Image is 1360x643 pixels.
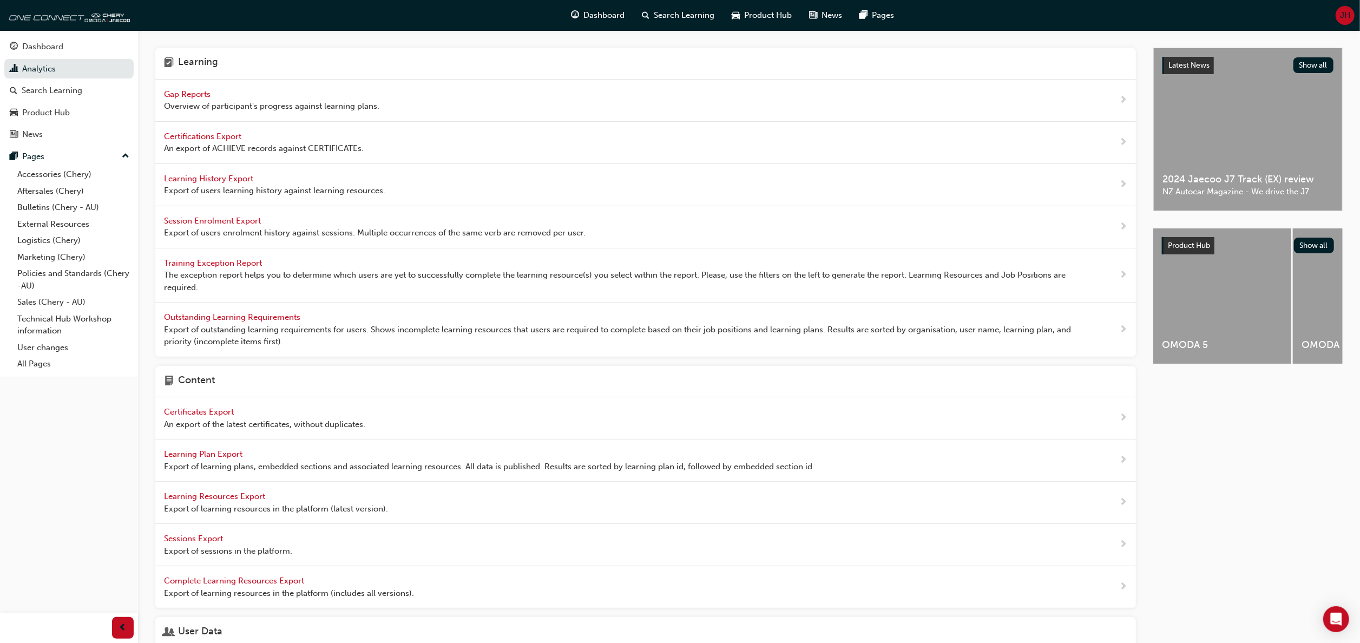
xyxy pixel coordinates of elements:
a: car-iconProduct Hub [724,4,801,27]
span: Overview of participant's progress against learning plans. [164,100,379,113]
span: guage-icon [10,42,18,52]
a: All Pages [13,356,134,372]
a: Aftersales (Chery) [13,183,134,200]
span: next-icon [1119,411,1127,425]
a: Bulletins (Chery - AU) [13,199,134,216]
button: Show all [1293,57,1334,73]
a: Sessions Export Export of sessions in the platform.next-icon [155,524,1136,566]
span: next-icon [1119,496,1127,509]
a: Latest NewsShow all [1162,57,1333,74]
button: Pages [4,147,134,167]
a: Certificates Export An export of the latest certificates, without duplicates.next-icon [155,397,1136,439]
a: Analytics [4,59,134,79]
span: Product Hub [1168,241,1210,250]
a: Sales (Chery - AU) [13,294,134,311]
div: Product Hub [22,107,70,119]
span: Learning History Export [164,174,255,183]
span: next-icon [1119,538,1127,552]
a: Learning Resources Export Export of learning resources in the platform (latest version).next-icon [155,482,1136,524]
span: The exception report helps you to determine which users are yet to successfully complete the lear... [164,269,1085,293]
span: Certificates Export [164,407,236,417]
span: Export of sessions in the platform. [164,545,292,557]
a: Learning History Export Export of users learning history against learning resources.next-icon [155,164,1136,206]
span: next-icon [1119,454,1127,467]
a: Marketing (Chery) [13,249,134,266]
span: Complete Learning Resources Export [164,576,306,586]
span: next-icon [1119,136,1127,149]
a: OMODA 5 [1153,228,1291,364]
span: Latest News [1168,61,1210,70]
span: Export of outstanding learning requirements for users. Shows incomplete learning resources that u... [164,324,1085,348]
span: next-icon [1119,268,1127,282]
span: car-icon [10,108,18,118]
span: Export of learning resources in the platform (includes all versions). [164,587,414,600]
div: News [22,128,43,141]
span: guage-icon [571,9,580,22]
div: Dashboard [22,41,63,53]
a: Dashboard [4,37,134,57]
span: Export of users enrolment history against sessions. Multiple occurrences of the same verb are rem... [164,227,586,239]
a: search-iconSearch Learning [634,4,724,27]
span: News [822,9,843,22]
span: Search Learning [654,9,715,22]
a: Session Enrolment Export Export of users enrolment history against sessions. Multiple occurrences... [155,206,1136,248]
span: Dashboard [584,9,625,22]
span: Gap Reports [164,89,213,99]
a: Policies and Standards (Chery -AU) [13,265,134,294]
span: Session Enrolment Export [164,216,263,226]
span: next-icon [1119,580,1127,594]
span: next-icon [1119,323,1127,337]
span: next-icon [1119,220,1127,234]
a: External Resources [13,216,134,233]
a: Certifications Export An export of ACHIEVE records against CERTIFICATEs.next-icon [155,122,1136,164]
span: Export of learning plans, embedded sections and associated learning resources. All data is publis... [164,461,814,473]
a: Search Learning [4,81,134,101]
span: news-icon [10,130,18,140]
span: JH [1340,9,1350,22]
a: Logistics (Chery) [13,232,134,249]
a: Learning Plan Export Export of learning plans, embedded sections and associated learning resource... [155,439,1136,482]
span: prev-icon [119,621,127,635]
span: next-icon [1119,178,1127,192]
span: Product Hub [745,9,792,22]
span: Export of users learning history against learning resources. [164,185,385,197]
span: up-icon [122,149,129,163]
span: Sessions Export [164,534,225,543]
a: Latest NewsShow all2024 Jaecoo J7 Track (EX) reviewNZ Autocar Magazine - We drive the J7. [1153,48,1343,211]
span: pages-icon [10,152,18,162]
img: oneconnect [5,4,130,26]
span: pages-icon [860,9,868,22]
span: search-icon [642,9,650,22]
span: Pages [872,9,895,22]
span: user-icon [164,626,174,640]
div: Search Learning [22,84,82,97]
span: Learning Plan Export [164,449,245,459]
a: Complete Learning Resources Export Export of learning resources in the platform (includes all ver... [155,566,1136,608]
span: Outstanding Learning Requirements [164,312,303,322]
a: Gap Reports Overview of participant's progress against learning plans.next-icon [155,80,1136,122]
button: JH [1336,6,1355,25]
span: OMODA 5 [1162,339,1283,351]
a: User changes [13,339,134,356]
span: page-icon [164,375,174,389]
span: Export of learning resources in the platform (latest version). [164,503,388,515]
a: news-iconNews [801,4,851,27]
span: Learning Resources Export [164,491,267,501]
div: Pages [22,150,44,163]
a: Product HubShow all [1162,237,1334,254]
h4: Content [178,375,215,389]
a: Training Exception Report The exception report helps you to determine which users are yet to succ... [155,248,1136,303]
span: An export of the latest certificates, without duplicates. [164,418,365,431]
div: Open Intercom Messenger [1323,606,1349,632]
span: car-icon [732,9,740,22]
span: learning-icon [164,56,174,70]
span: An export of ACHIEVE records against CERTIFICATEs. [164,142,364,155]
span: Certifications Export [164,132,244,141]
button: DashboardAnalyticsSearch LearningProduct HubNews [4,35,134,147]
a: guage-iconDashboard [563,4,634,27]
h4: User Data [178,626,222,640]
span: next-icon [1119,94,1127,107]
a: Product Hub [4,103,134,123]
